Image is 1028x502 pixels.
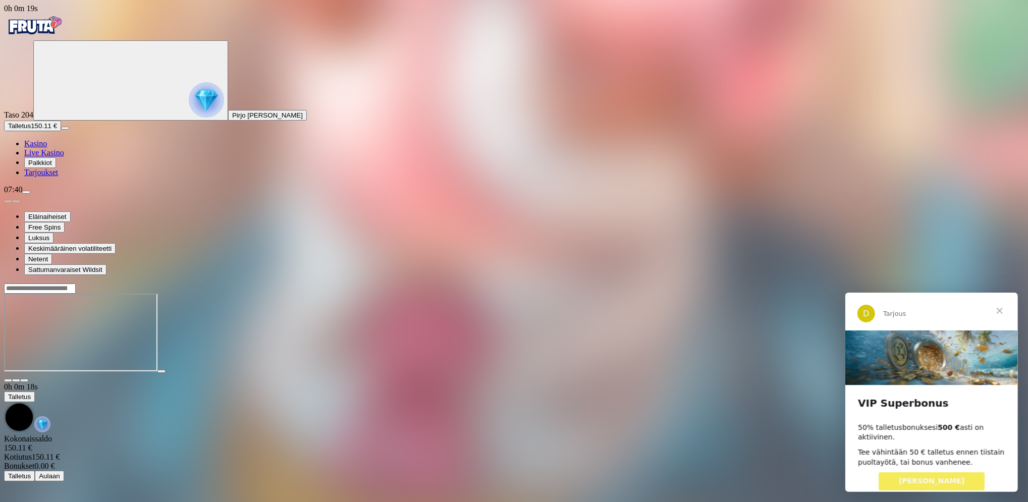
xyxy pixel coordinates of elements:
[4,443,1024,453] div: 150.11 €
[24,233,53,243] button: Luksus
[4,4,38,13] span: user session time
[28,213,67,220] span: Eläinaiheiset
[24,254,52,264] button: Netent
[4,185,22,194] span: 07:40
[157,370,166,373] button: play icon
[4,382,1024,434] div: Game menu
[24,168,58,177] a: gift-inverted iconTarjoukset
[4,392,35,402] button: Talletus
[24,157,56,168] button: reward iconPalkkiot
[4,121,61,131] button: Talletusplus icon150.11 €
[845,293,1018,492] iframe: Intercom live chat viesti
[4,462,34,470] span: Bonukset
[28,255,48,263] span: Netent
[28,266,102,273] span: Sattumanvaraiset Wildsit
[4,110,33,119] span: Taso 204
[28,159,52,166] span: Palkkiot
[8,122,31,130] span: Talletus
[35,471,64,481] button: Aulaan
[34,416,50,432] img: reward-icon
[24,264,106,275] button: Sattumanvaraiset Wildsit
[12,379,20,382] button: chevron-down icon
[24,168,58,177] span: Tarjoukset
[4,453,32,461] span: Kotiutus
[232,111,303,119] span: Pirjo [PERSON_NAME]
[228,110,307,121] button: Pirjo [PERSON_NAME]
[24,243,116,254] button: Keskimääräinen volatiliteetti
[24,148,64,157] a: poker-chip iconLive Kasino
[24,139,47,148] a: diamond iconKasino
[31,122,57,130] span: 150.11 €
[4,200,12,203] button: prev slide
[33,40,228,121] button: reward progress
[24,148,64,157] span: Live Kasino
[61,127,69,130] button: menu
[28,234,49,242] span: Luksus
[24,222,65,233] button: Free Spins
[24,139,47,148] span: Kasino
[4,13,1024,177] nav: Primary
[4,453,1024,462] div: 150.11 €
[22,191,30,194] button: menu
[189,82,224,118] img: reward progress
[8,393,31,401] span: Talletus
[20,379,28,382] button: fullscreen icon
[39,472,60,480] span: Aulaan
[4,434,1024,453] div: Kokonaissaldo
[4,284,76,294] input: Search
[4,462,1024,471] div: 0.00 €
[4,379,12,382] button: close icon
[12,200,20,203] button: next slide
[4,31,65,40] a: Fruta
[24,211,71,222] button: Eläinaiheiset
[4,434,1024,481] div: Game menu content
[4,13,65,38] img: Fruta
[28,245,112,252] span: Keskimääräinen volatiliteetti
[4,471,35,481] button: Talletus
[4,382,38,391] span: user session time
[28,224,61,231] span: Free Spins
[4,294,157,371] iframe: Piggy Riches
[8,472,31,480] span: Talletus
